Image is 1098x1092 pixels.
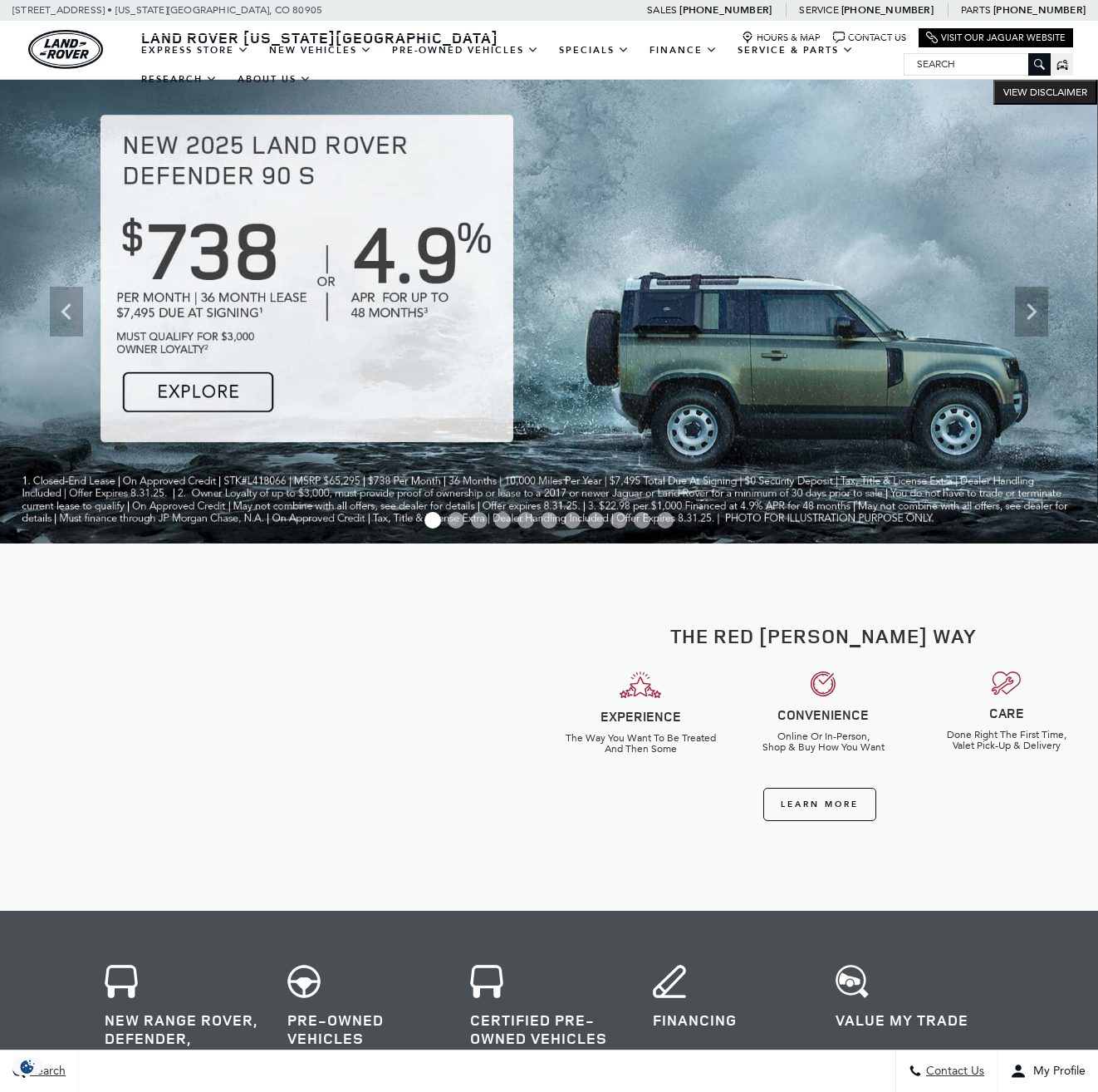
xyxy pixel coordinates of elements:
a: [STREET_ADDRESS] • [US_STATE][GEOGRAPHIC_DATA], CO 80905 [12,4,322,16]
span: Go to slide 2 [448,512,464,529]
span: Go to slide 6 [541,512,557,529]
span: Sales [647,4,677,16]
div: Previous [50,287,83,337]
a: Contact Us [833,32,906,44]
a: [PHONE_NUMBER] [679,3,772,17]
span: Go to slide 9 [610,512,627,529]
a: Visit Our Jaguar Website [926,32,1066,44]
img: Value Trade [836,965,869,998]
span: Go to slide 11 [657,512,674,529]
img: Land Rover [28,30,103,69]
a: Service & Parts [728,36,864,65]
a: Pre-Owned Vehicles [382,36,549,65]
strong: CONVENIENCE [777,706,869,724]
span: Go to slide 10 [634,512,650,529]
img: Opt-Out Icon [8,1058,47,1075]
a: New Vehicles [259,36,382,65]
a: Land Rover [US_STATE][GEOGRAPHIC_DATA] [131,27,508,47]
span: Go to slide 5 [517,512,534,529]
span: My Profile [1027,1065,1086,1079]
span: Contact Us [922,1065,984,1079]
img: cta-icon-usedvehicles [287,965,321,998]
span: VIEW DISCLAIMER [1003,86,1087,99]
a: Finance [640,36,728,65]
img: cta-icon-newvehicles [105,965,138,998]
a: land-rover [28,30,103,69]
h3: Value My Trade [836,1011,993,1029]
span: Service [799,4,838,16]
h3: New Range Rover, Defender, Discovery [105,1011,262,1065]
span: Go to slide 1 [424,512,441,529]
strong: CARE [989,704,1024,722]
a: Research [131,65,228,94]
h6: Online Or In-Person, Shop & Buy How You Want [744,731,902,753]
img: cta-icon-financing [653,965,686,998]
input: Search [904,54,1050,74]
nav: Main Navigation [131,36,904,94]
h6: Done Right The First Time, Valet Pick-Up & Delivery [928,730,1086,751]
a: Learn More [763,788,876,821]
h3: Certified Pre-Owned Vehicles [470,1011,628,1047]
button: Open user profile menu [998,1050,1098,1092]
a: Hours & Map [742,32,821,44]
div: Next [1015,287,1048,337]
section: Click to Open Cookie Consent Modal [8,1058,47,1075]
a: [PHONE_NUMBER] [993,3,1086,17]
span: Land Rover [US_STATE][GEOGRAPHIC_DATA] [141,27,498,47]
span: Parts [961,4,991,16]
iframe: YouTube video player [96,627,453,828]
a: [PHONE_NUMBER] [841,3,934,17]
h6: The Way You Want To Be Treated And Then Some [561,733,719,755]
span: Go to slide 8 [587,512,604,529]
h2: The Red [PERSON_NAME] Way [561,625,1086,647]
h3: Financing [653,1011,811,1029]
a: About Us [228,65,321,94]
button: VIEW DISCLAIMER [993,80,1097,105]
span: Go to slide 3 [471,512,488,529]
a: EXPRESS STORE [131,36,259,65]
span: Go to slide 4 [494,512,511,529]
span: Go to slide 7 [564,512,581,529]
h3: Pre-Owned Vehicles [287,1011,445,1047]
strong: EXPERIENCE [600,707,681,726]
a: Specials [549,36,640,65]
